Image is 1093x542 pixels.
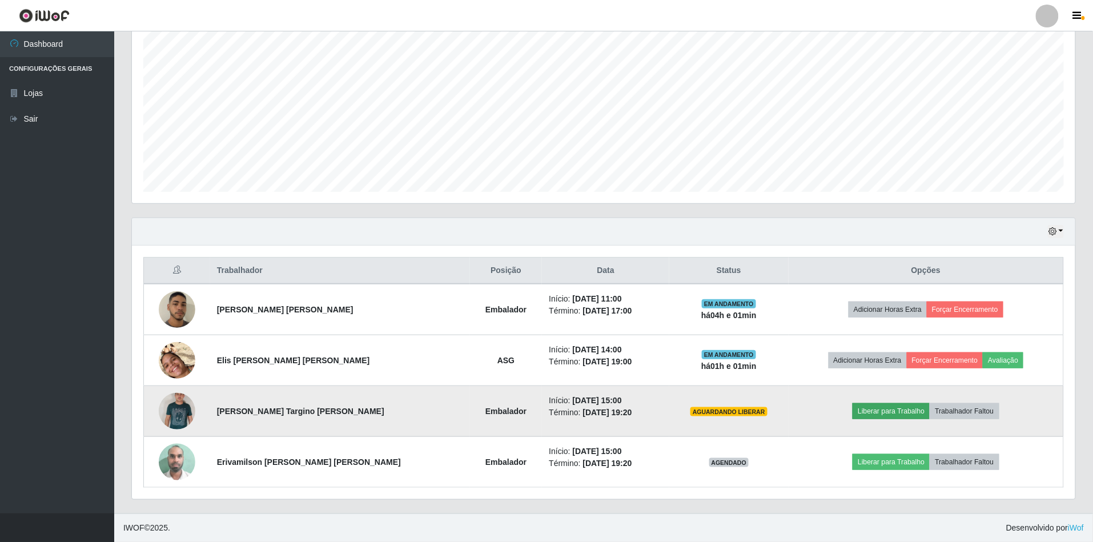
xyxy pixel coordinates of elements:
span: EM ANDAMENTO [702,299,756,308]
img: 1749859968121.jpeg [159,278,195,342]
button: Forçar Encerramento [907,352,983,368]
strong: ASG [497,356,515,365]
time: [DATE] 15:00 [573,396,622,405]
li: Término: [549,407,662,419]
th: Status [669,258,789,284]
strong: há 01 h e 01 min [701,362,757,371]
span: © 2025 . [123,522,170,534]
li: Início: [549,344,662,356]
strong: Erivamilson [PERSON_NAME] [PERSON_NAME] [217,457,401,467]
img: 1751466407656.jpeg [159,437,195,486]
img: 1743632981359.jpeg [159,382,195,440]
time: [DATE] 15:00 [573,447,622,456]
strong: Embalador [485,457,527,467]
li: Término: [549,457,662,469]
span: IWOF [123,523,144,532]
li: Término: [549,305,662,317]
li: Início: [549,445,662,457]
button: Trabalhador Faltou [930,403,999,419]
span: EM ANDAMENTO [702,350,756,359]
strong: Embalador [485,305,527,314]
th: Trabalhador [210,258,470,284]
a: iWof [1068,523,1084,532]
button: Adicionar Horas Extra [829,352,907,368]
span: Desenvolvido por [1006,522,1084,534]
strong: Embalador [485,407,527,416]
img: 1742564101820.jpeg [159,328,195,393]
span: AGUARDANDO LIBERAR [690,407,767,416]
button: Liberar para Trabalho [853,454,930,470]
li: Início: [549,293,662,305]
button: Avaliação [983,352,1023,368]
time: [DATE] 14:00 [573,345,622,354]
button: Trabalhador Faltou [930,454,999,470]
strong: [PERSON_NAME] Targino [PERSON_NAME] [217,407,384,416]
strong: [PERSON_NAME] [PERSON_NAME] [217,305,353,314]
button: Adicionar Horas Extra [849,302,927,318]
time: [DATE] 17:00 [583,306,632,315]
button: Forçar Encerramento [927,302,1003,318]
time: [DATE] 19:20 [583,408,632,417]
li: Início: [549,395,662,407]
th: Data [542,258,669,284]
time: [DATE] 11:00 [573,294,622,303]
li: Término: [549,356,662,368]
th: Opções [789,258,1064,284]
button: Liberar para Trabalho [853,403,930,419]
img: CoreUI Logo [19,9,70,23]
span: AGENDADO [709,458,749,467]
th: Posição [470,258,543,284]
strong: Elis [PERSON_NAME] [PERSON_NAME] [217,356,370,365]
strong: há 04 h e 01 min [701,311,757,320]
time: [DATE] 19:00 [583,357,632,366]
time: [DATE] 19:20 [583,459,632,468]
